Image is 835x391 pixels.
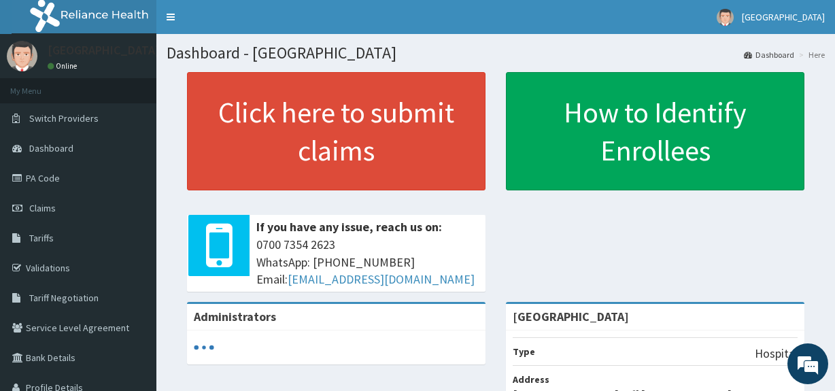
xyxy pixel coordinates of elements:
[7,41,37,71] img: User Image
[48,44,160,56] p: [GEOGRAPHIC_DATA]
[513,373,549,386] b: Address
[194,337,214,358] svg: audio-loading
[288,271,475,287] a: [EMAIL_ADDRESS][DOMAIN_NAME]
[29,202,56,214] span: Claims
[256,236,479,288] span: 0700 7354 2623 WhatsApp: [PHONE_NUMBER] Email:
[194,309,276,324] b: Administrators
[506,72,804,190] a: How to Identify Enrollees
[29,112,99,124] span: Switch Providers
[29,232,54,244] span: Tariffs
[256,219,442,235] b: If you have any issue, reach us on:
[742,11,825,23] span: [GEOGRAPHIC_DATA]
[717,9,734,26] img: User Image
[796,49,825,61] li: Here
[29,142,73,154] span: Dashboard
[755,345,798,362] p: Hospital
[48,61,80,71] a: Online
[167,44,825,62] h1: Dashboard - [GEOGRAPHIC_DATA]
[513,309,629,324] strong: [GEOGRAPHIC_DATA]
[187,72,485,190] a: Click here to submit claims
[29,292,99,304] span: Tariff Negotiation
[744,49,794,61] a: Dashboard
[513,345,535,358] b: Type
